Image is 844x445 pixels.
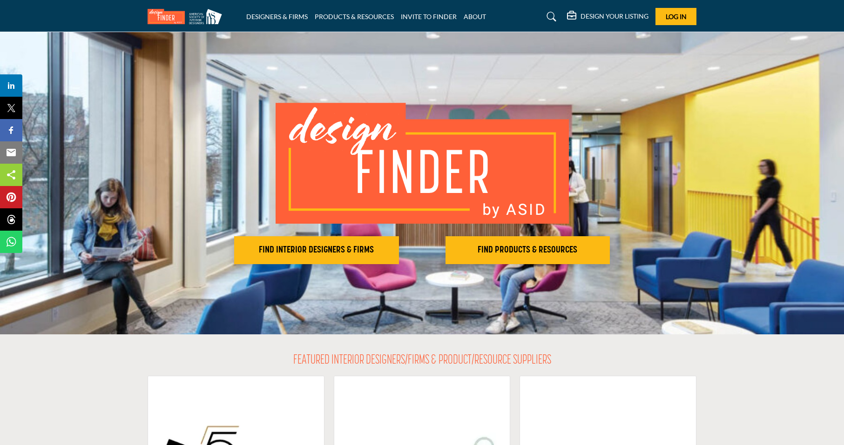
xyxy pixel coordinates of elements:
[148,9,227,24] img: Site Logo
[581,12,648,20] h5: DESIGN YOUR LISTING
[655,8,696,25] button: Log In
[401,13,457,20] a: INVITE TO FINDER
[293,353,551,369] h2: FEATURED INTERIOR DESIGNERS/FIRMS & PRODUCT/RESOURCE SUPPLIERS
[567,11,648,22] div: DESIGN YOUR LISTING
[246,13,308,20] a: DESIGNERS & FIRMS
[464,13,486,20] a: ABOUT
[446,236,610,264] button: FIND PRODUCTS & RESOURCES
[448,245,608,256] h2: FIND PRODUCTS & RESOURCES
[237,245,396,256] h2: FIND INTERIOR DESIGNERS & FIRMS
[234,236,399,264] button: FIND INTERIOR DESIGNERS & FIRMS
[276,103,569,224] img: image
[538,9,562,24] a: Search
[315,13,394,20] a: PRODUCTS & RESOURCES
[666,13,687,20] span: Log In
